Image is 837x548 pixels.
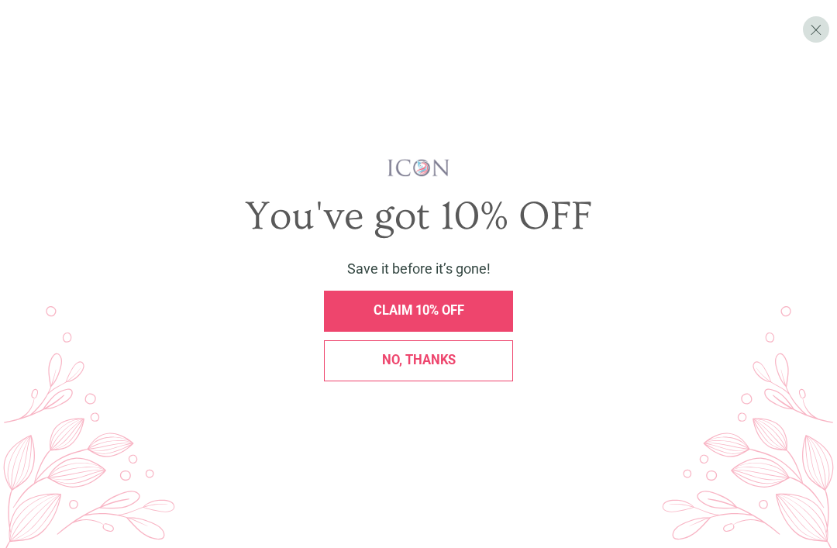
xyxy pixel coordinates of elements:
[245,194,592,240] span: You've got 10% OFF
[374,303,464,318] span: CLAIM 10% OFF
[382,353,456,367] span: No, thanks
[386,158,452,177] img: iconwallstickersl_1754656298800.png
[810,21,822,39] span: X
[347,260,491,277] span: Save it before it’s gone!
